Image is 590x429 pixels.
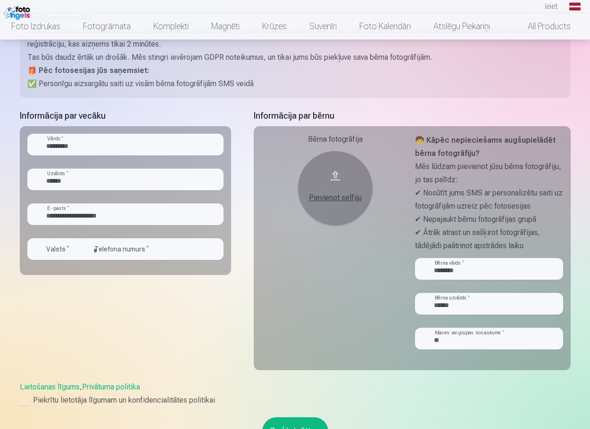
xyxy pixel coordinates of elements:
p: ✔ Nosūtīt jums SMS ar personalizētu saiti uz fotogrāfijām uzreiz pēc fotosesijas [415,186,563,213]
a: Krūzes [251,13,298,40]
a: Lietošanas līgums [20,382,80,391]
div: Pievienot selfiju [307,192,364,203]
strong: 🎁 Pēc fotosesijas jūs saņemsiet: [27,66,149,75]
p: Mēs lūdzam pievienot jūsu bērna fotogrāfiju, jo tas palīdz: [415,160,563,186]
p: ✔ Nepajaukt bērnu fotogrāfijas grupā [415,213,563,226]
a: Fotogrāmata [72,13,142,40]
strong: 🧒 Kāpēc nepieciešams augšupielādēt bērna fotogrāfiju? [415,136,556,158]
p: ✅ Personīgu aizsargātu saiti uz visām bērna fotogrāfijām SMS veidā [27,77,563,90]
a: All products [501,13,582,40]
a: Komplekti [142,13,200,40]
div: Bērna fotogrāfija [261,134,409,145]
label: Piekrītu lietotāja līgumam un konfidencialitātes politikai [20,395,571,406]
a: Atslēgu piekariņi [422,13,501,40]
a: Suvenīri [298,13,348,40]
a: Privātuma politika [82,382,140,391]
h5: Informācija par vecāku [20,109,231,122]
img: /fa1 [4,4,33,20]
a: Foto kalendāri [348,13,422,40]
button: Pievienot selfiju [298,151,373,226]
h5: Informācija par bērnu [254,109,571,122]
a: Magnēti [200,13,251,40]
button: Valsts* [27,238,89,260]
label: Valsts [42,244,73,254]
p: ✔ Ātrāk atrast un sašķirot fotogrāfijas, tādējādi paātrinot apstrādes laiku [415,226,563,252]
p: Tas būs daudz ērtāk un drošāk. Mēs stingri ievērojam GDPR noteikumus, un tikai jums būs piekļuve ... [27,51,563,64]
div: , [20,381,571,406]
